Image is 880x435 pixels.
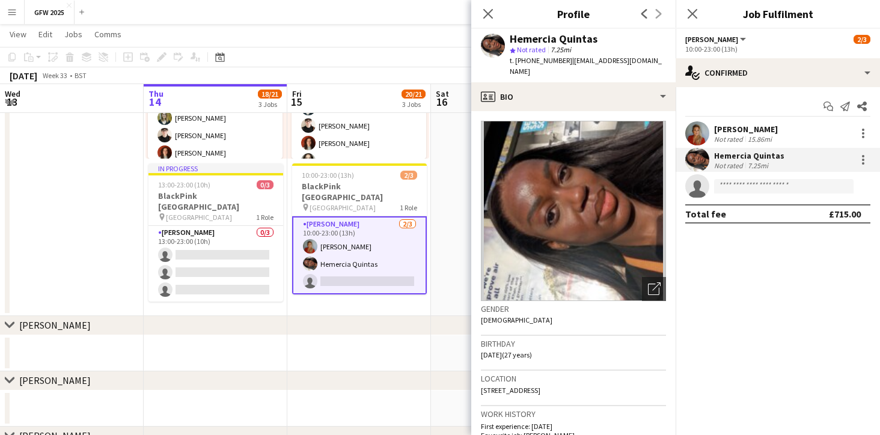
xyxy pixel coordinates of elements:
[40,71,70,80] span: Week 33
[19,374,91,386] div: [PERSON_NAME]
[158,180,210,189] span: 13:00-23:00 (10h)
[481,315,552,324] span: [DEMOGRAPHIC_DATA]
[471,82,676,111] div: Bio
[302,171,354,180] span: 10:00-23:00 (13h)
[90,26,126,42] a: Comms
[148,190,283,212] h3: BlackPink [GEOGRAPHIC_DATA]
[685,208,726,220] div: Total fee
[94,29,121,40] span: Comms
[3,95,20,109] span: 13
[685,35,748,44] button: [PERSON_NAME]
[829,208,861,220] div: £715.00
[64,29,82,40] span: Jobs
[481,303,666,314] h3: Gender
[481,338,666,349] h3: Birthday
[510,56,662,76] span: | [EMAIL_ADDRESS][DOMAIN_NAME]
[38,29,52,40] span: Edit
[642,277,666,301] div: Open photos pop-in
[258,90,282,99] span: 18/21
[714,135,745,144] div: Not rated
[148,163,283,302] app-job-card: In progress13:00-23:00 (10h)0/3BlackPink [GEOGRAPHIC_DATA] [GEOGRAPHIC_DATA]1 Role[PERSON_NAME]0/...
[510,56,572,65] span: t. [PHONE_NUMBER]
[147,95,163,109] span: 14
[34,26,57,42] a: Edit
[257,180,273,189] span: 0/3
[436,88,449,99] span: Sat
[714,161,745,170] div: Not rated
[685,44,870,53] div: 10:00-23:00 (13h)
[292,163,427,294] app-job-card: 10:00-23:00 (13h)2/3BlackPink [GEOGRAPHIC_DATA] [GEOGRAPHIC_DATA]1 Role[PERSON_NAME]2/310:00-23:0...
[290,95,302,109] span: 15
[166,213,232,222] span: [GEOGRAPHIC_DATA]
[481,422,666,431] p: First experience: [DATE]
[292,10,426,294] app-card-role: Dresser15/1515:00-23:00 (8h)[PERSON_NAME][PERSON_NAME][PERSON_NAME][PERSON_NAME][PERSON_NAME][PER...
[310,203,376,212] span: [GEOGRAPHIC_DATA]
[676,6,880,22] h3: Job Fulfilment
[548,45,573,54] span: 7.25mi
[5,88,20,99] span: Wed
[676,58,880,87] div: Confirmed
[481,121,666,301] img: Crew avatar or photo
[75,71,87,80] div: BST
[19,319,91,331] div: [PERSON_NAME]
[10,70,37,82] div: [DATE]
[471,6,676,22] h3: Profile
[148,88,163,99] span: Thu
[745,135,774,144] div: 15.86mi
[292,216,427,294] app-card-role: [PERSON_NAME]2/310:00-23:00 (13h)[PERSON_NAME]Hemercia Quintas
[148,163,283,173] div: In progress
[714,124,778,135] div: [PERSON_NAME]
[685,35,738,44] span: Seamster
[402,90,426,99] span: 20/21
[434,95,449,109] span: 16
[5,26,31,42] a: View
[402,100,425,109] div: 3 Jobs
[256,213,273,222] span: 1 Role
[258,100,281,109] div: 3 Jobs
[481,350,532,359] span: [DATE] (27 years)
[745,161,771,170] div: 7.25mi
[292,88,302,99] span: Fri
[292,181,427,202] h3: BlackPink [GEOGRAPHIC_DATA]
[714,150,784,161] div: Hemercia Quintas
[481,386,540,395] span: [STREET_ADDRESS]
[400,203,417,212] span: 1 Role
[481,409,666,419] h3: Work history
[60,26,87,42] a: Jobs
[481,373,666,384] h3: Location
[148,226,283,302] app-card-role: [PERSON_NAME]0/313:00-23:00 (10h)
[510,34,597,44] div: Hemercia Quintas
[25,1,75,24] button: GFW 2025
[517,45,546,54] span: Not rated
[854,35,870,44] span: 2/3
[400,171,417,180] span: 2/3
[10,29,26,40] span: View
